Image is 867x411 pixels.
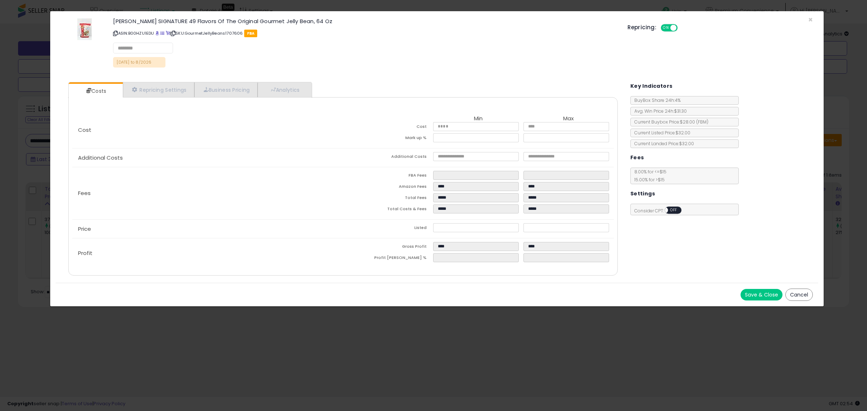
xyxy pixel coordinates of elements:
a: Analytics [258,82,311,97]
th: Max [523,116,614,122]
span: × [808,14,813,25]
td: Listed [343,223,433,234]
td: Mark up % [343,133,433,144]
span: 8.00 % for <= $15 [631,169,667,183]
span: BuyBox Share 24h: 4% [631,97,681,103]
p: Cost [72,127,343,133]
span: Avg. Win Price 24h: $31.30 [631,108,687,114]
p: Fees [72,190,343,196]
span: Consider CPT: [631,208,691,214]
button: Save & Close [741,289,782,300]
a: Repricing Settings [123,82,194,97]
td: Cost [343,122,433,133]
span: ( FBM ) [696,119,708,125]
h5: Repricing: [627,25,656,30]
a: BuyBox page [155,30,159,36]
span: $28.00 [680,119,708,125]
span: OFF [668,207,680,213]
td: Total Fees [343,193,433,204]
h5: Key Indicators [630,82,673,91]
td: Profit [PERSON_NAME] % [343,253,433,264]
img: 41FKjs7TXQL._SL60_.jpg [77,18,92,40]
td: Amazon Fees [343,182,433,193]
a: All offer listings [160,30,164,36]
th: Min [433,116,523,122]
h5: Settings [630,189,655,198]
td: FBA Fees [343,171,433,182]
p: Profit [72,250,343,256]
p: Price [72,226,343,232]
a: Your listing only [166,30,170,36]
p: [DATE] to 8/2026 [113,57,165,68]
span: Current Buybox Price: [631,119,708,125]
td: Total Costs & Fees [343,204,433,216]
span: Current Listed Price: $32.00 [631,130,690,136]
span: FBA [244,30,258,37]
span: OFF [677,25,688,31]
p: ASIN: B00HZU1EDU | SKU: GourmetJellyBeans1707606 [113,27,617,39]
td: Gross Profit [343,242,433,253]
p: Additional Costs [72,155,343,161]
span: ON [661,25,670,31]
a: Business Pricing [194,82,258,97]
h3: [PERSON_NAME] SIGNATURE 49 Flavors Of The Original Gourmet Jelly Bean, 64 Oz [113,18,617,24]
span: 15.00 % for > $15 [631,177,665,183]
span: Current Landed Price: $32.00 [631,140,694,147]
td: Additional Costs [343,152,433,163]
button: Cancel [785,289,813,301]
a: Costs [69,84,122,98]
h5: Fees [630,153,644,162]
